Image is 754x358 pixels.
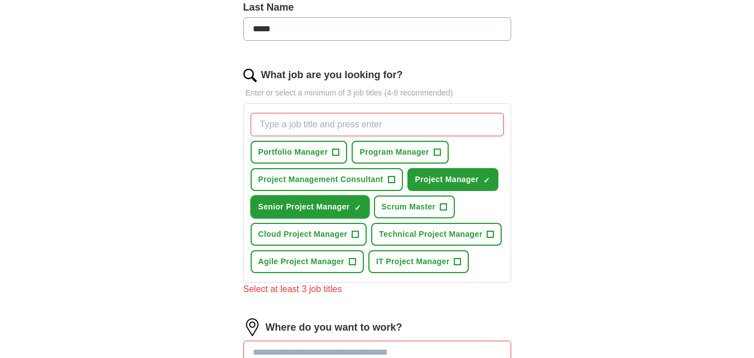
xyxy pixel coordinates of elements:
span: Cloud Project Manager [258,228,348,240]
button: IT Project Manager [368,250,469,273]
button: Agile Project Manager [251,250,364,273]
button: Senior Project Manager✓ [251,195,369,218]
img: search.png [243,69,257,82]
button: Project Manager✓ [407,168,498,191]
p: Enter or select a minimum of 3 job titles (4-8 recommended) [243,87,511,99]
span: Senior Project Manager [258,201,350,213]
span: ✓ [483,176,490,185]
span: IT Project Manager [376,256,450,268]
label: What job are you looking for? [261,68,403,83]
span: Project Management Consultant [258,174,383,185]
span: Scrum Master [382,201,436,213]
button: Scrum Master [374,195,455,218]
img: location.png [243,318,261,336]
button: Project Management Consultant [251,168,403,191]
button: Technical Project Manager [371,223,502,246]
label: Where do you want to work? [266,320,402,335]
input: Type a job title and press enter [251,113,504,136]
button: Portfolio Manager [251,141,348,164]
button: Cloud Project Manager [251,223,367,246]
span: Portfolio Manager [258,146,328,158]
span: Program Manager [359,146,429,158]
span: ✓ [354,203,361,212]
div: Select at least 3 job titles [243,283,511,296]
button: Program Manager [352,141,448,164]
span: Agile Project Manager [258,256,344,268]
span: Technical Project Manager [379,228,482,240]
span: Project Manager [415,174,479,185]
